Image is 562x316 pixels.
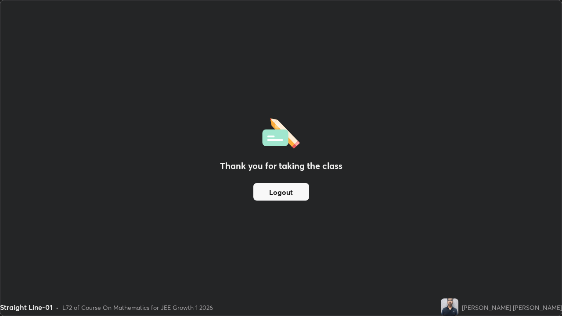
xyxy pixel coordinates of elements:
h2: Thank you for taking the class [220,159,342,172]
div: [PERSON_NAME] [PERSON_NAME] [462,303,562,312]
img: 728851b231a346828a067bae34aac203.jpg [441,298,458,316]
div: • [56,303,59,312]
img: offlineFeedback.1438e8b3.svg [262,115,300,149]
button: Logout [253,183,309,201]
div: L72 of Course On Mathematics for JEE Growth 1 2026 [62,303,213,312]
